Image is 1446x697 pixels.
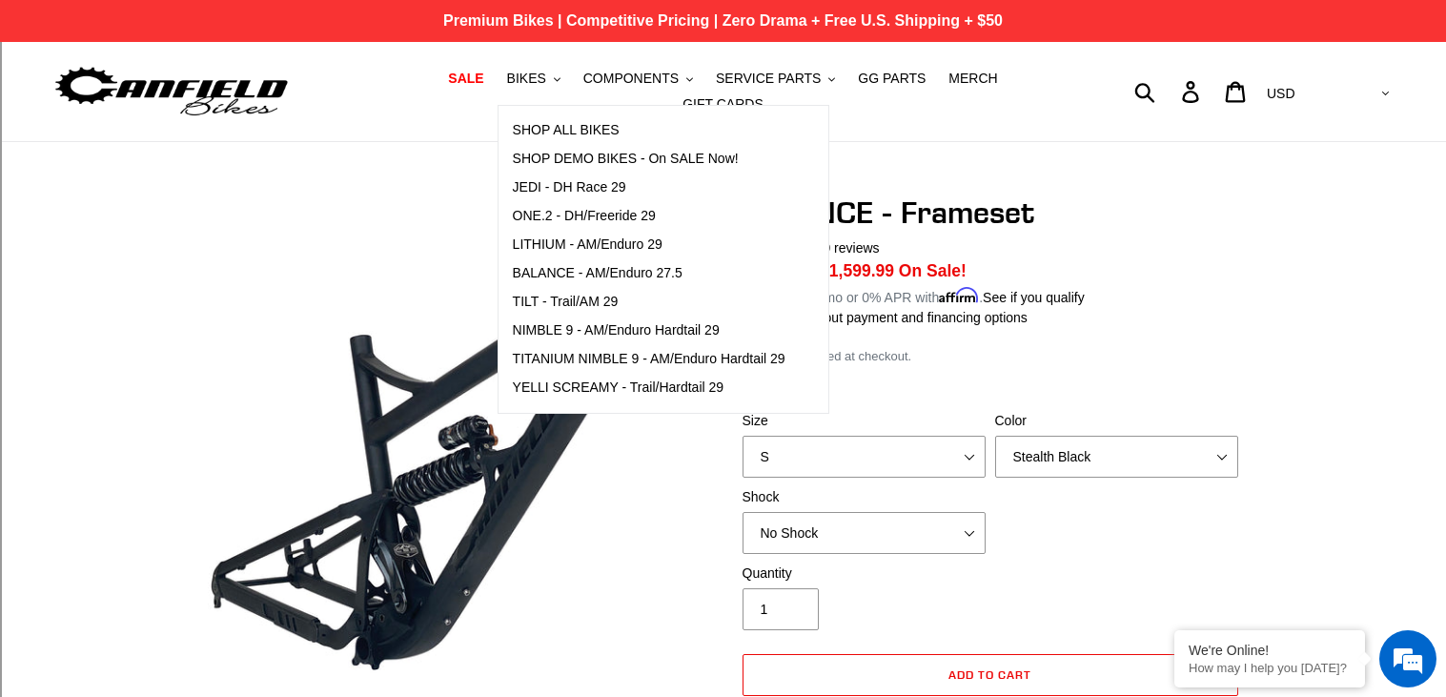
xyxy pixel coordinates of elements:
div: Move To ... [8,128,1438,145]
span: GG PARTS [858,71,926,87]
a: TITANIUM NIMBLE 9 - AM/Enduro Hardtail 29 [499,345,800,374]
button: BIKES [498,66,570,92]
p: How may I help you today? [1189,661,1351,675]
div: Navigation go back [21,105,50,133]
span: YELLI SCREAMY - Trail/Hardtail 29 [513,379,724,396]
div: Chat with us now [128,107,349,132]
span: NIMBLE 9 - AM/Enduro Hardtail 29 [513,322,720,338]
a: SALE [438,66,493,92]
a: BALANCE - AM/Enduro 27.5 [499,259,800,288]
a: YELLI SCREAMY - Trail/Hardtail 29 [499,374,800,402]
span: SALE [448,71,483,87]
span: TITANIUM NIMBLE 9 - AM/Enduro Hardtail 29 [513,351,785,367]
a: ONE.2 - DH/Freeride 29 [499,202,800,231]
span: SHOP DEMO BIKES - On SALE Now! [513,151,739,167]
span: We're online! [111,220,263,413]
span: COMPONENTS [583,71,679,87]
span: TILT - Trail/AM 29 [513,294,619,310]
span: SERVICE PARTS [716,71,821,87]
a: JEDI - DH Race 29 [499,174,800,202]
a: GIFT CARDS [673,92,773,117]
div: Delete [8,59,1438,76]
span: BIKES [507,71,546,87]
div: Move To ... [8,42,1438,59]
div: Sort New > Old [8,25,1438,42]
div: Sign out [8,93,1438,111]
a: NIMBLE 9 - AM/Enduro Hardtail 29 [499,317,800,345]
a: LITHIUM - AM/Enduro 29 [499,231,800,259]
div: Sort A > Z [8,8,1438,25]
span: ONE.2 - DH/Freeride 29 [513,208,656,224]
a: TILT - Trail/AM 29 [499,288,800,317]
input: Search [1145,71,1193,113]
img: Canfield Bikes [52,62,291,122]
span: SHOP ALL BIKES [513,122,620,138]
a: GG PARTS [848,66,935,92]
span: GIFT CARDS [682,96,764,113]
a: MERCH [939,66,1007,92]
button: COMPONENTS [574,66,703,92]
a: SHOP DEMO BIKES - On SALE Now! [499,145,800,174]
span: BALANCE - AM/Enduro 27.5 [513,265,682,281]
img: d_696896380_company_1647369064580_696896380 [61,95,109,143]
span: LITHIUM - AM/Enduro 29 [513,236,662,253]
span: JEDI - DH Race 29 [513,179,626,195]
span: MERCH [948,71,997,87]
div: Rename [8,111,1438,128]
button: SERVICE PARTS [706,66,845,92]
div: Options [8,76,1438,93]
textarea: Type your message and hit 'Enter' [10,481,363,547]
div: Minimize live chat window [313,10,358,55]
div: We're Online! [1189,643,1351,658]
a: SHOP ALL BIKES [499,116,800,145]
